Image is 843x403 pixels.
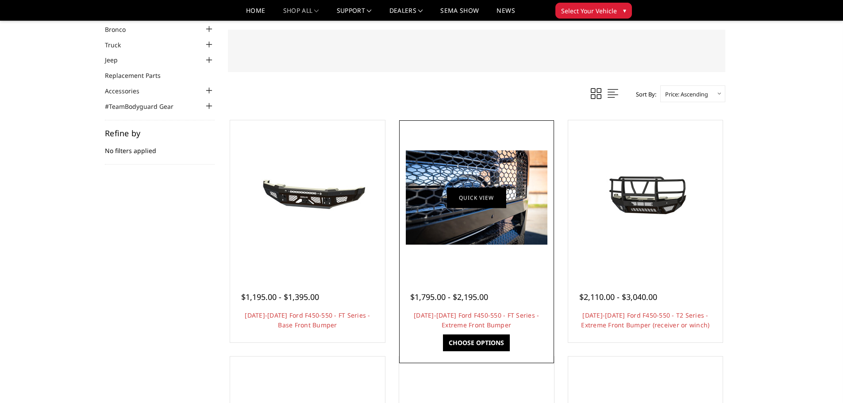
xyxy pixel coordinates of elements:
[579,292,657,302] span: $2,110.00 - $3,040.00
[232,123,383,273] a: 2023-2025 Ford F450-550 - FT Series - Base Front Bumper
[570,123,721,273] a: 2023-2025 Ford F450-550 - T2 Series - Extreme Front Bumper (receiver or winch)
[241,292,319,302] span: $1,195.00 - $1,395.00
[443,334,510,351] a: Choose Options
[574,158,716,237] img: 2023-2025 Ford F450-550 - T2 Series - Extreme Front Bumper (receiver or winch)
[105,40,132,50] a: Truck
[389,8,423,20] a: Dealers
[337,8,372,20] a: Support
[401,123,552,273] a: 2023-2025 Ford F450-550 - FT Series - Extreme Front Bumper 2023-2025 Ford F450-550 - FT Series - ...
[237,165,378,231] img: 2023-2025 Ford F450-550 - FT Series - Base Front Bumper
[497,8,515,20] a: News
[406,150,547,245] img: 2023-2025 Ford F450-550 - FT Series - Extreme Front Bumper
[105,86,150,96] a: Accessories
[105,129,215,137] h5: Refine by
[414,311,539,329] a: [DATE]-[DATE] Ford F450-550 - FT Series - Extreme Front Bumper
[799,361,843,403] iframe: Chat Widget
[440,8,479,20] a: SEMA Show
[283,8,319,20] a: shop all
[561,6,617,15] span: Select Your Vehicle
[105,25,137,34] a: Bronco
[623,6,626,15] span: ▾
[246,8,265,20] a: Home
[581,311,709,329] a: [DATE]-[DATE] Ford F450-550 - T2 Series - Extreme Front Bumper (receiver or winch)
[410,292,488,302] span: $1,795.00 - $2,195.00
[105,55,129,65] a: Jeep
[447,187,506,208] a: Quick view
[245,311,370,329] a: [DATE]-[DATE] Ford F450-550 - FT Series - Base Front Bumper
[631,88,656,101] label: Sort By:
[105,102,185,111] a: #TeamBodyguard Gear
[555,3,632,19] button: Select Your Vehicle
[105,71,172,80] a: Replacement Parts
[105,129,215,165] div: No filters applied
